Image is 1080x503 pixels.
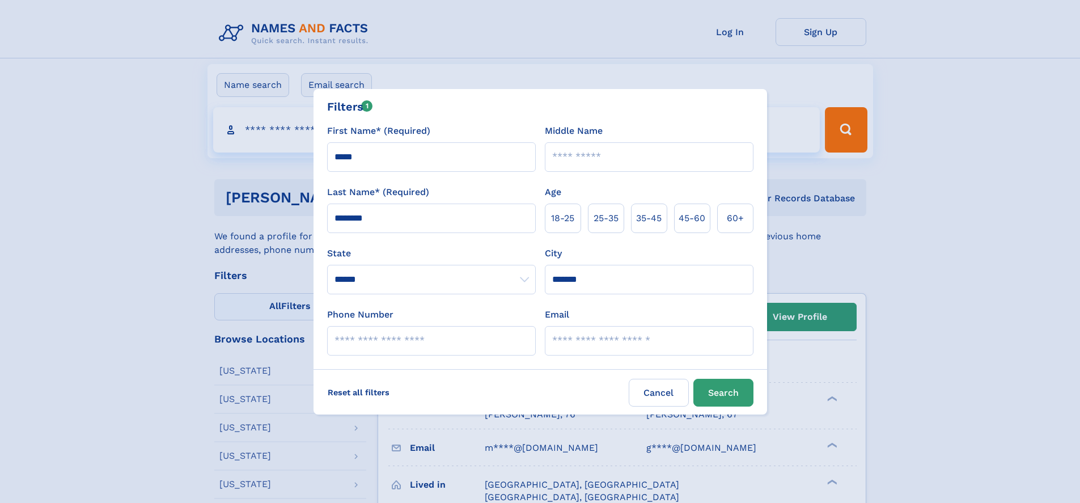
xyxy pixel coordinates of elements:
div: Filters [327,98,373,115]
label: Age [545,185,561,199]
label: Middle Name [545,124,603,138]
label: City [545,247,562,260]
label: First Name* (Required) [327,124,430,138]
label: Reset all filters [320,379,397,406]
label: Email [545,308,569,322]
span: 60+ [727,212,744,225]
span: 25‑35 [594,212,619,225]
span: 45‑60 [679,212,705,225]
label: Phone Number [327,308,393,322]
label: Cancel [629,379,689,407]
label: State [327,247,536,260]
button: Search [693,379,753,407]
span: 18‑25 [551,212,574,225]
span: 35‑45 [636,212,662,225]
label: Last Name* (Required) [327,185,429,199]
